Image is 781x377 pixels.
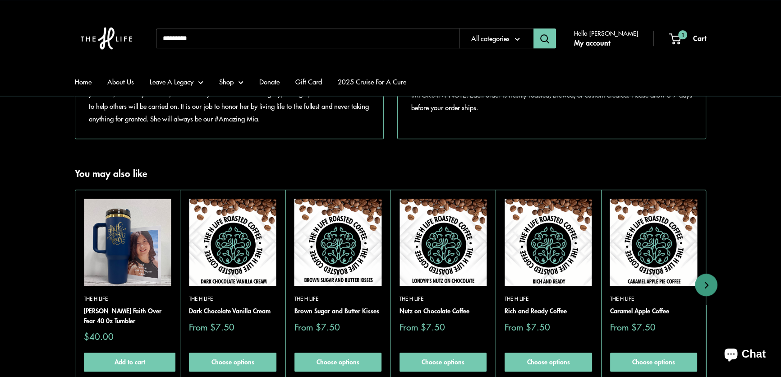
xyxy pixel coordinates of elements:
[294,306,381,316] a: Brown Sugar and Butter Kisses
[400,199,487,286] img: Nutz on Chocolate Coffee
[75,75,92,88] a: Home
[75,166,147,181] h2: You may also like
[400,306,487,316] a: Nutz on Chocolate Coffee
[533,28,556,48] button: Search
[400,295,487,303] a: The H Life
[294,295,381,303] a: The H Life
[695,274,717,296] button: Next
[400,322,445,331] span: From $7.50
[505,353,592,372] a: Choose options
[294,322,340,331] span: From $7.50
[610,199,697,286] img: On a white textured background there are coffee beans spilling from the top and The H Life brain ...
[610,306,697,316] a: Caramel Apple Coffee
[295,75,322,88] a: Gift Card
[716,340,774,370] inbox-online-store-chat: Shopify online store chat
[150,75,203,88] a: Leave A Legacy
[670,32,706,45] a: 1 Cart
[294,199,381,286] img: Brown Sugar and Butter Kisses
[610,353,697,372] a: Choose options
[84,306,171,326] a: [PERSON_NAME] Faith Over Fear 40 0z Tumbler
[75,9,138,68] img: The H Life
[189,353,276,372] a: Choose options
[294,353,381,372] a: Choose options
[259,75,280,88] a: Donate
[84,199,171,286] img: Mia Saberson Faith Over Fear 40 0z Tumbler
[505,199,592,286] img: Rich and Ready Coffee
[610,322,656,331] span: From $7.50
[189,306,276,316] a: Dark Chocolate Vanilla Cream
[107,75,134,88] a: About Us
[400,353,487,372] a: Choose options
[505,322,550,331] span: From $7.50
[84,332,114,341] span: $40.00
[411,88,692,114] p: IMPORTANT NOTE: Each order is freshly roasted, brewed, or custom created. Please allow 5-7 days b...
[219,75,243,88] a: Shop
[84,353,175,372] button: Add to cart
[574,36,610,50] a: My account
[693,33,706,43] span: Cart
[156,28,459,48] input: Search...
[189,295,276,303] a: The H Life
[678,30,687,39] span: 1
[505,295,592,303] a: The H Life
[189,199,276,286] img: Dark Chocolate Vanilla Cream
[610,295,697,303] a: The H Life
[574,27,638,39] span: Hello [PERSON_NAME]
[505,306,592,316] a: Rich and Ready Coffee
[189,199,276,286] a: Dark Chocolate Vanilla CreamDark Chocolate Vanilla Cream
[189,322,234,331] span: From $7.50
[338,75,406,88] a: 2025 Cruise For A Cure
[84,295,171,303] a: The H Life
